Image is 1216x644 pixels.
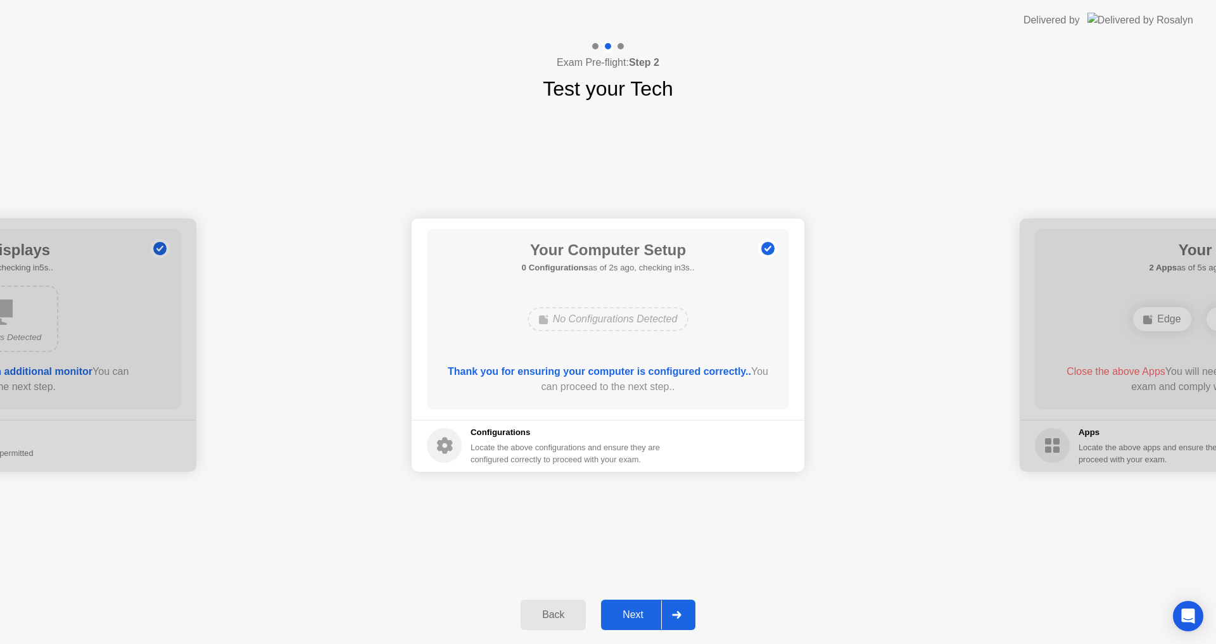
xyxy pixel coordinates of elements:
div: Delivered by [1023,13,1080,28]
div: Open Intercom Messenger [1173,601,1203,631]
img: Delivered by Rosalyn [1087,13,1193,27]
h4: Exam Pre-flight: [557,55,659,70]
h1: Test your Tech [543,73,673,104]
h5: as of 2s ago, checking in3s.. [522,262,695,274]
div: No Configurations Detected [528,307,689,331]
b: Step 2 [629,57,659,68]
b: Thank you for ensuring your computer is configured correctly.. [448,366,751,377]
div: You can proceed to the next step.. [445,364,771,395]
div: Next [605,609,661,621]
button: Next [601,600,695,630]
h1: Your Computer Setup [522,239,695,262]
div: Locate the above configurations and ensure they are configured correctly to proceed with your exam. [471,441,662,465]
div: Back [524,609,582,621]
button: Back [521,600,586,630]
b: 0 Configurations [522,263,588,272]
h5: Configurations [471,426,662,439]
